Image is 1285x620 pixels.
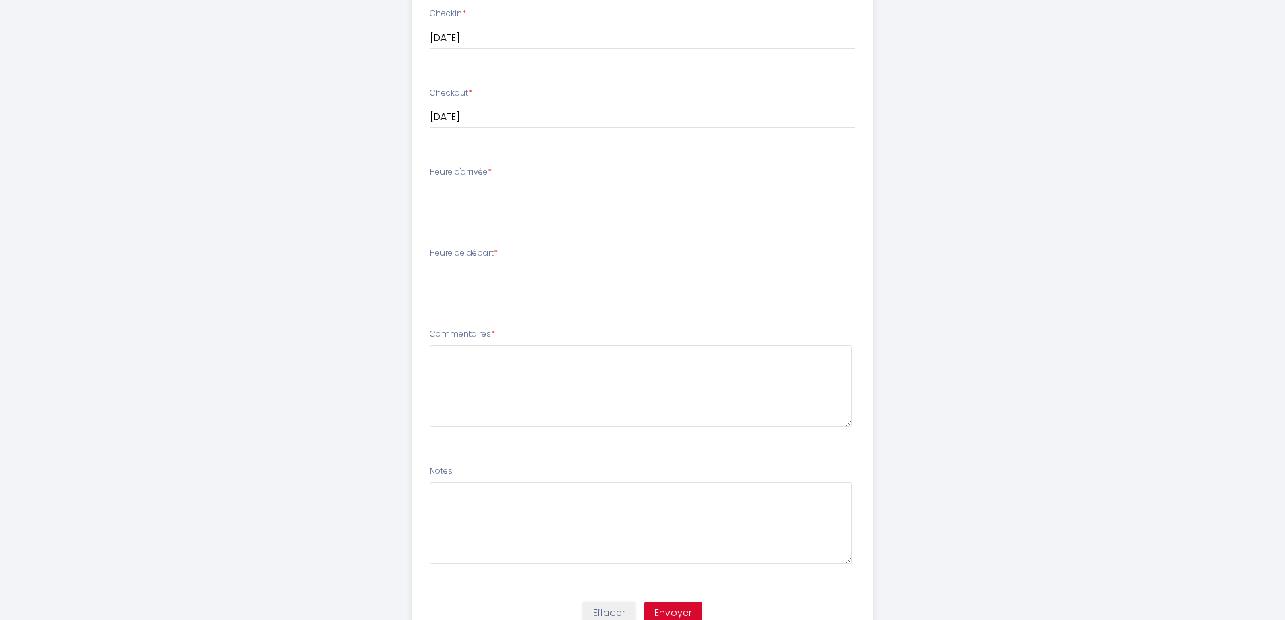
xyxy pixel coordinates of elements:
[430,7,466,20] label: Checkin
[430,465,453,478] label: Notes
[430,247,498,260] label: Heure de départ
[430,87,472,100] label: Checkout
[430,166,492,179] label: Heure d'arrivée
[430,328,495,341] label: Commentaires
